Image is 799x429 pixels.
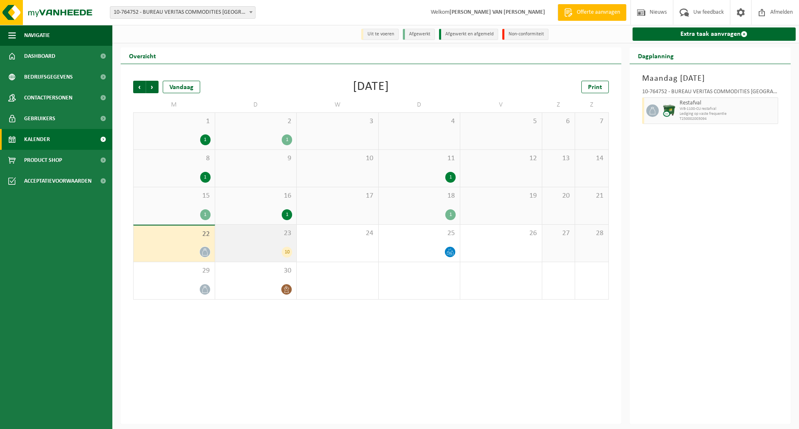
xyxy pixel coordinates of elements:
[138,117,211,126] span: 1
[581,81,609,93] a: Print
[24,25,50,46] span: Navigatie
[24,171,92,191] span: Acceptatievoorwaarden
[301,191,374,201] span: 17
[445,172,456,183] div: 1
[642,89,779,97] div: 10-764752 - BUREAU VERITAS COMMODITIES [GEOGRAPHIC_DATA] [GEOGRAPHIC_DATA] - [GEOGRAPHIC_DATA]
[200,209,211,220] div: 1
[24,67,73,87] span: Bedrijfsgegevens
[146,81,159,93] span: Volgende
[24,150,62,171] span: Product Shop
[680,107,776,112] span: WB-1100-CU restafval
[282,247,292,258] div: 10
[282,209,292,220] div: 1
[138,154,211,163] span: 8
[138,230,211,239] span: 22
[403,29,435,40] li: Afgewerkt
[542,97,576,112] td: Z
[439,29,498,40] li: Afgewerkt en afgemeld
[133,81,146,93] span: Vorige
[579,117,604,126] span: 7
[575,8,622,17] span: Offerte aanvragen
[464,154,538,163] span: 12
[163,81,200,93] div: Vandaag
[219,229,293,238] span: 23
[642,72,779,85] h3: Maandag [DATE]
[464,229,538,238] span: 26
[383,117,456,126] span: 4
[301,154,374,163] span: 10
[24,129,50,150] span: Kalender
[464,191,538,201] span: 19
[588,84,602,91] span: Print
[24,46,55,67] span: Dashboard
[219,191,293,201] span: 16
[579,191,604,201] span: 21
[464,117,538,126] span: 5
[133,97,215,112] td: M
[215,97,297,112] td: D
[383,191,456,201] span: 18
[383,229,456,238] span: 25
[110,7,255,18] span: 10-764752 - BUREAU VERITAS COMMODITIES ANTWERP NV - ANTWERPEN
[663,104,675,117] img: WB-1100-CU
[579,229,604,238] span: 28
[353,81,389,93] div: [DATE]
[379,97,461,112] td: D
[200,134,211,145] div: 1
[361,29,399,40] li: Uit te voeren
[546,191,571,201] span: 20
[445,209,456,220] div: 1
[138,191,211,201] span: 15
[219,117,293,126] span: 2
[630,47,682,64] h2: Dagplanning
[301,229,374,238] span: 24
[24,108,55,129] span: Gebruikers
[200,172,211,183] div: 1
[575,97,608,112] td: Z
[680,100,776,107] span: Restafval
[383,154,456,163] span: 11
[219,154,293,163] span: 9
[502,29,548,40] li: Non-conformiteit
[219,266,293,275] span: 30
[546,117,571,126] span: 6
[24,87,72,108] span: Contactpersonen
[558,4,626,21] a: Offerte aanvragen
[546,154,571,163] span: 13
[301,117,374,126] span: 3
[138,266,211,275] span: 29
[680,117,776,122] span: T250002003094
[546,229,571,238] span: 27
[449,9,545,15] strong: [PERSON_NAME] VAN [PERSON_NAME]
[680,112,776,117] span: Lediging op vaste frequentie
[282,134,292,145] div: 1
[579,154,604,163] span: 14
[633,27,796,41] a: Extra taak aanvragen
[297,97,379,112] td: W
[110,6,256,19] span: 10-764752 - BUREAU VERITAS COMMODITIES ANTWERP NV - ANTWERPEN
[121,47,164,64] h2: Overzicht
[460,97,542,112] td: V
